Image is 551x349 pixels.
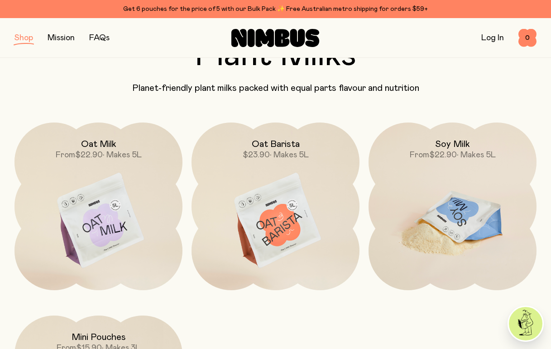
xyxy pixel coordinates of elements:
a: Log In [481,34,504,42]
span: $22.90 [75,151,103,159]
a: Mission [48,34,75,42]
h2: Oat Milk [81,139,116,150]
span: $22.90 [429,151,457,159]
button: 0 [518,29,537,47]
span: From [410,151,429,159]
a: Oat MilkFrom$22.90• Makes 5L [14,123,182,290]
a: Oat Barista$23.90• Makes 5L [192,123,359,290]
a: FAQs [89,34,110,42]
img: agent [509,307,542,340]
h2: Mini Pouches [72,332,126,343]
p: Planet-friendly plant milks packed with equal parts flavour and nutrition [14,83,537,94]
span: • Makes 5L [457,151,496,159]
span: $23.90 [243,151,270,159]
span: • Makes 5L [270,151,309,159]
h2: Oat Barista [252,139,300,150]
a: Soy MilkFrom$22.90• Makes 5L [369,123,537,290]
span: • Makes 5L [103,151,142,159]
div: Get 6 pouches for the price of 5 with our Bulk Pack ✨ Free Australian metro shipping for orders $59+ [14,4,537,14]
h2: Soy Milk [435,139,470,150]
span: From [56,151,75,159]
